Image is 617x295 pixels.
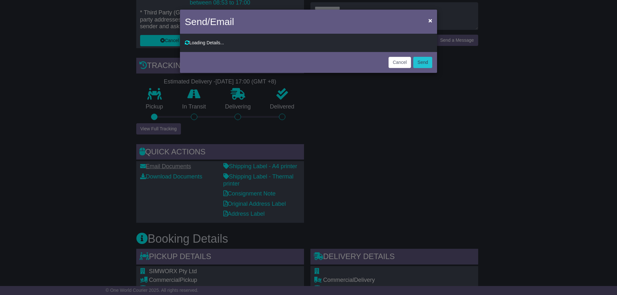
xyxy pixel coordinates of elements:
button: Send [413,57,432,68]
div: Loading Details... [185,40,432,46]
button: Cancel [389,57,411,68]
button: Close [425,14,435,27]
h4: Send/Email [185,14,234,29]
span: × [428,17,432,24]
